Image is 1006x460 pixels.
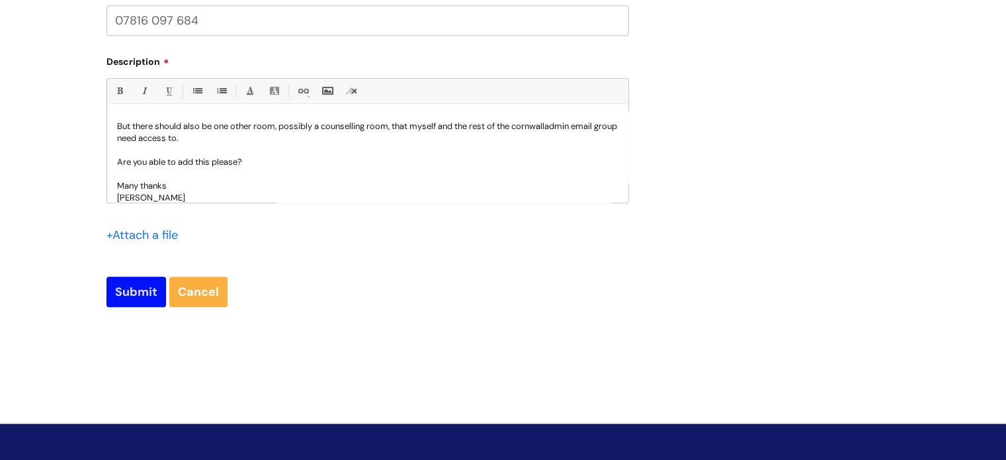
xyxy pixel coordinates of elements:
[117,156,618,168] p: Are you able to add this please?
[294,83,311,99] a: Link
[106,224,186,246] div: Attach a file
[213,83,230,99] a: 1. Ordered List (Ctrl-Shift-8)
[117,180,618,192] p: Many thanks
[117,192,618,204] p: [PERSON_NAME]
[106,227,112,243] span: +
[189,83,205,99] a: • Unordered List (Ctrl-Shift-7)
[136,83,152,99] a: Italic (Ctrl-I)
[111,83,128,99] a: Bold (Ctrl-B)
[169,277,228,307] a: Cancel
[266,83,282,99] a: Back Color
[241,83,258,99] a: Font Color
[319,83,335,99] a: Insert Image...
[106,52,629,68] label: Description
[106,277,166,307] input: Submit
[343,83,360,99] a: Remove formatting (Ctrl-\)
[160,83,177,99] a: Underline(Ctrl-U)
[117,120,618,144] p: But there should also be one other room, possibly a counselling room, that myself and the rest of...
